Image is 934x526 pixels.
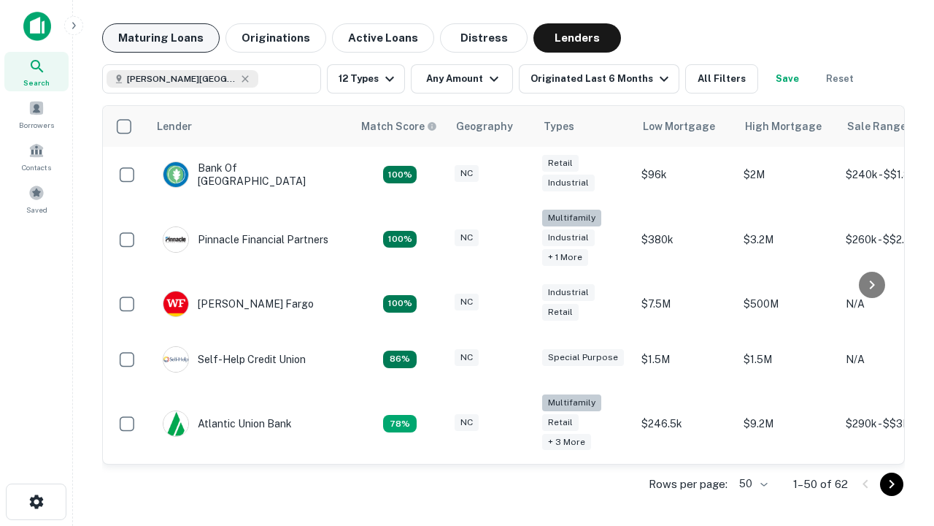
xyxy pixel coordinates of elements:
[383,231,417,248] div: Matching Properties: 23, hasApolloMatch: undefined
[542,434,591,451] div: + 3 more
[542,210,601,226] div: Multifamily
[736,147,838,202] td: $2M
[455,414,479,431] div: NC
[456,118,513,135] div: Geography
[542,249,588,266] div: + 1 more
[23,12,51,41] img: capitalize-icon.png
[22,161,51,173] span: Contacts
[533,23,621,53] button: Lenders
[23,77,50,88] span: Search
[102,23,220,53] button: Maturing Loans
[163,161,338,188] div: Bank Of [GEOGRAPHIC_DATA]
[163,411,188,436] img: picture
[847,118,906,135] div: Sale Range
[127,72,236,85] span: [PERSON_NAME][GEOGRAPHIC_DATA], [GEOGRAPHIC_DATA]
[736,106,838,147] th: High Mortgage
[542,155,579,172] div: Retail
[163,411,292,437] div: Atlantic Union Bank
[542,414,579,431] div: Retail
[4,94,69,134] a: Borrowers
[163,291,314,317] div: [PERSON_NAME] Fargo
[163,347,188,372] img: picture
[542,304,579,321] div: Retail
[519,64,679,94] button: Originated Last 6 Months
[4,137,69,176] a: Contacts
[327,64,405,94] button: 12 Types
[225,23,326,53] button: Originations
[861,362,934,432] iframe: Chat Widget
[383,295,417,313] div: Matching Properties: 14, hasApolloMatch: undefined
[455,294,479,310] div: NC
[19,119,54,131] span: Borrowers
[634,147,736,202] td: $96k
[736,332,838,387] td: $1.5M
[4,52,69,91] a: Search
[542,394,601,411] div: Multifamily
[535,106,634,147] th: Types
[634,276,736,332] td: $7.5M
[163,346,306,373] div: Self-help Credit Union
[733,473,770,495] div: 50
[530,70,673,88] div: Originated Last 6 Months
[4,179,69,218] a: Saved
[352,106,447,147] th: Capitalize uses an advanced AI algorithm to match your search with the best lender. The match sco...
[880,473,903,496] button: Go to next page
[383,351,417,368] div: Matching Properties: 11, hasApolloMatch: undefined
[764,64,811,94] button: Save your search to get updates of matches that match your search criteria.
[736,202,838,276] td: $3.2M
[163,291,188,316] img: picture
[817,64,863,94] button: Reset
[411,64,513,94] button: Any Amount
[634,202,736,276] td: $380k
[447,106,535,147] th: Geography
[26,204,47,216] span: Saved
[745,118,822,135] div: High Mortgage
[542,175,595,191] div: Industrial
[634,106,736,147] th: Low Mortgage
[440,23,528,53] button: Distress
[542,284,595,301] div: Industrial
[542,349,624,366] div: Special Purpose
[361,118,437,134] div: Capitalize uses an advanced AI algorithm to match your search with the best lender. The match sco...
[332,23,434,53] button: Active Loans
[163,162,188,187] img: picture
[163,226,328,253] div: Pinnacle Financial Partners
[383,166,417,183] div: Matching Properties: 14, hasApolloMatch: undefined
[455,165,479,182] div: NC
[455,349,479,366] div: NC
[634,332,736,387] td: $1.5M
[542,229,595,246] div: Industrial
[544,118,574,135] div: Types
[361,118,434,134] h6: Match Score
[634,387,736,461] td: $246.5k
[736,276,838,332] td: $500M
[643,118,715,135] div: Low Mortgage
[685,64,758,94] button: All Filters
[163,227,188,252] img: picture
[649,476,727,493] p: Rows per page:
[793,476,848,493] p: 1–50 of 62
[383,415,417,432] div: Matching Properties: 10, hasApolloMatch: undefined
[455,229,479,246] div: NC
[148,106,352,147] th: Lender
[157,118,192,135] div: Lender
[736,387,838,461] td: $9.2M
